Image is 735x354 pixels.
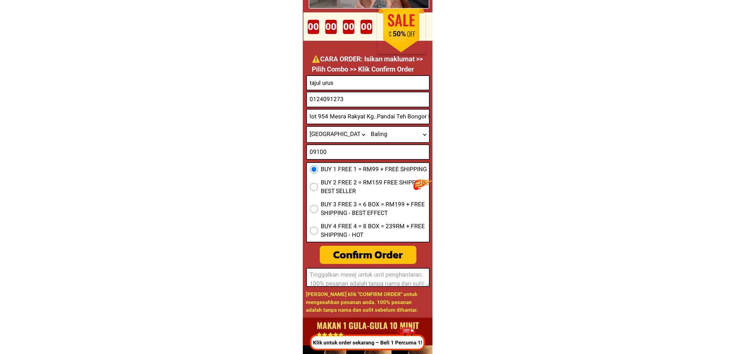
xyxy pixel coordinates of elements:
input: BUY 1 FREE 1 = RM99 + FREE SHIPPING [310,165,318,173]
p: ⚠️️CARA ORDER: Isikan maklumat >> Pilih Combo >> Klik Confirm Order [312,54,426,74]
p: Klik untuk order sekarang – Beli 1 Percuma 1! [310,339,428,347]
h1: Makan 1 Gula-gula 10 minit sebelum hubungan seks [302,319,434,345]
h1: 50% [384,30,415,39]
select: Select province [307,127,368,142]
div: Confirm Order [317,246,419,263]
input: BUY 4 FREE 4 = 8 BOX = 239RM + FREE SHIPPING - HOT [310,227,318,235]
select: Select district [368,127,429,142]
span: BUY 3 FREE 3 = 6 BOX = RM199 + FREE SHIPPING - BEST EFFECT [321,200,429,218]
h1: [PERSON_NAME] klik "CONFIRM ORDER" untuk mengesahkan pesanan anda. 100% pesanan adalah tanpa nama... [306,290,428,314]
input: Input phone_number [307,92,429,107]
input: BUY 2 FREE 2 = RM159 FREE SHIPPING - BEST SELLER [310,183,318,191]
span: BUY 1 FREE 1 = RM99 + FREE SHIPPING [321,165,427,174]
input: Input text_input_1 [307,145,429,159]
h1: ORDER DITO [325,9,422,36]
span: BUY 2 FREE 2 = RM159 FREE SHIPPING - BEST SELLER [321,178,429,196]
input: Input full_name [307,76,429,90]
span: BUY 4 FREE 4 = 8 BOX = 239RM + FREE SHIPPING - HOT [321,222,429,240]
input: BUY 3 FREE 3 = 6 BOX = RM199 + FREE SHIPPING - BEST EFFECT [310,205,318,213]
input: Input address [307,109,429,124]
